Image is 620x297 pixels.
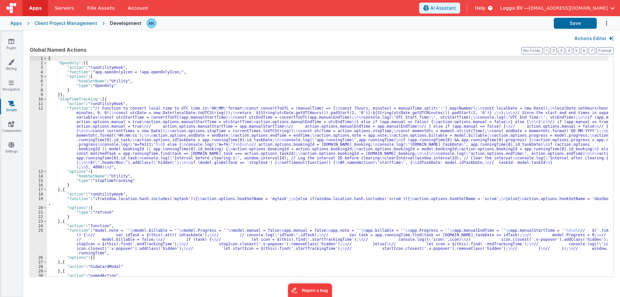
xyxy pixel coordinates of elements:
div: 1 [30,56,47,61]
button: AI Assistant [419,3,460,14]
button: Actions Editor [574,35,614,42]
div: 18 [30,192,47,196]
div: 15 [30,178,47,183]
button: Format [596,47,614,54]
div: 2 [30,61,47,65]
span: Servers [55,5,74,11]
div: 23 [30,219,47,224]
div: 21 [30,210,47,215]
span: [EMAIL_ADDRESS][DOMAIN_NAME] [529,5,608,11]
button: 2 [551,47,557,54]
div: 6 [30,79,47,83]
div: 10 [30,97,47,101]
div: Development [110,20,141,27]
div: 26 [30,255,47,260]
div: 9 [30,92,47,97]
button: 4 [566,47,572,54]
div: 11 [30,101,47,106]
button: Loggix BV — [EMAIL_ADDRESS][DOMAIN_NAME] [500,5,615,11]
button: 1 [544,47,549,54]
div: 22 [30,215,47,219]
button: Save [554,18,597,29]
button: 5 [573,47,580,54]
div: 14 [30,174,47,178]
button: 6 [581,47,587,54]
button: 3 [558,47,564,54]
div: 28 [30,264,47,269]
span: Loggix BV — [500,5,529,11]
div: 7 [30,83,47,88]
button: Options [597,17,610,30]
button: No Folds [522,47,542,54]
div: 12 [30,106,47,169]
div: 8 [30,88,47,92]
button: 7 [589,47,595,54]
div: 3 [30,65,47,70]
div: Client Project Management [35,20,97,27]
span: File Assets [87,5,115,11]
div: 30 [30,273,47,278]
span: AI Assistant [430,5,456,11]
span: Apps [29,5,42,11]
div: 29 [30,269,47,273]
div: 20 [30,206,47,210]
div: 19 [30,196,47,206]
div: Apps [10,20,22,27]
iframe: Marker.io feedback button [288,283,332,297]
div: 16 [30,183,47,187]
div: 13 [30,169,47,174]
span: Global Named Actions [30,46,87,54]
img: f1d78738b441ccf0e1fcb79415a71bae [147,19,156,28]
div: 4 [30,70,47,74]
div: 17 [30,187,47,192]
span: Help [475,5,485,11]
div: 25 [30,228,47,255]
div: 24 [30,224,47,228]
div: 5 [30,74,47,79]
div: 27 [30,260,47,264]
